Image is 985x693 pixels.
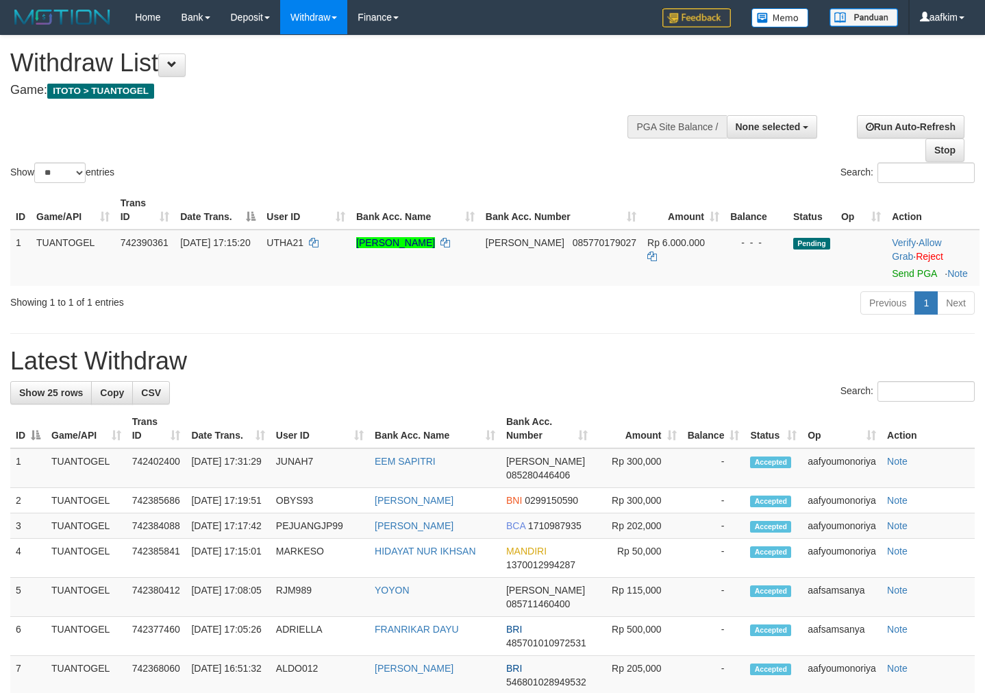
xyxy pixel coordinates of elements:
td: ADRIELLA [271,617,369,656]
a: [PERSON_NAME] [375,663,453,674]
td: aafsamsanya [802,578,882,617]
a: Note [887,456,908,467]
span: Accepted [750,457,791,468]
button: None selected [727,115,818,138]
td: TUANTOGEL [46,539,127,578]
span: Show 25 rows [19,387,83,398]
th: ID [10,191,31,230]
span: BNI [506,495,522,506]
label: Show entries [10,162,114,183]
a: Stop [925,138,964,162]
a: FRANRIKAR DAYU [375,624,459,635]
th: ID: activate to sort column descending [10,409,46,448]
span: MANDIRI [506,546,547,557]
th: Balance: activate to sort column ascending [682,409,745,448]
td: 4 [10,539,46,578]
a: Verify [892,237,916,248]
td: Rp 50,000 [593,539,682,578]
td: Rp 115,000 [593,578,682,617]
th: Bank Acc. Number: activate to sort column ascending [501,409,593,448]
a: HIDAYAT NUR IKHSAN [375,546,476,557]
a: Note [887,495,908,506]
span: Accepted [750,546,791,558]
td: 742384088 [127,513,186,539]
img: MOTION_logo.png [10,7,114,27]
td: [DATE] 17:08:05 [186,578,270,617]
span: Copy 0299150590 to clipboard [525,495,578,506]
a: 1 [914,291,938,315]
span: Copy 485701010972531 to clipboard [506,637,586,648]
span: · [892,237,941,262]
td: Rp 300,000 [593,488,682,513]
span: ITOTO > TUANTOGEL [47,84,154,99]
td: TUANTOGEL [46,448,127,488]
a: Note [887,624,908,635]
span: [PERSON_NAME] [506,456,585,467]
a: Reject [916,251,943,262]
th: Amount: activate to sort column ascending [593,409,682,448]
a: [PERSON_NAME] [375,495,453,506]
img: Feedback.jpg [662,8,731,27]
td: aafyoumonoriya [802,488,882,513]
th: Op: activate to sort column ascending [802,409,882,448]
h4: Game: [10,84,643,97]
th: Bank Acc. Number: activate to sort column ascending [480,191,642,230]
span: [PERSON_NAME] [506,585,585,596]
span: BRI [506,624,522,635]
a: Note [887,585,908,596]
td: OBYS93 [271,488,369,513]
td: 6 [10,617,46,656]
td: TUANTOGEL [46,488,127,513]
td: 742402400 [127,448,186,488]
th: Trans ID: activate to sort column ascending [127,409,186,448]
a: Allow Grab [892,237,941,262]
td: 5 [10,578,46,617]
td: 2 [10,488,46,513]
td: aafyoumonoriya [802,539,882,578]
div: PGA Site Balance / [627,115,726,138]
td: - [682,488,745,513]
th: Op: activate to sort column ascending [836,191,886,230]
td: aafyoumonoriya [802,448,882,488]
span: Pending [793,238,830,250]
th: Bank Acc. Name: activate to sort column ascending [369,409,501,448]
img: Button%20Memo.svg [751,8,809,27]
a: YOYON [375,585,410,596]
th: Date Trans.: activate to sort column descending [175,191,261,230]
th: Balance [725,191,788,230]
th: Action [886,191,980,230]
td: JUNAH7 [271,448,369,488]
span: None selected [736,121,801,132]
span: [DATE] 17:15:20 [180,237,250,248]
td: - [682,513,745,539]
td: aafsamsanya [802,617,882,656]
td: · · [886,230,980,286]
td: [DATE] 17:05:26 [186,617,270,656]
img: panduan.png [830,8,898,27]
th: Status: activate to sort column ascending [745,409,802,448]
td: - [682,448,745,488]
a: Show 25 rows [10,381,92,404]
td: TUANTOGEL [46,513,127,539]
td: PEJUANGJP99 [271,513,369,539]
th: Trans ID: activate to sort column ascending [115,191,175,230]
td: TUANTOGEL [46,578,127,617]
span: CSV [141,387,161,398]
a: EEM SAPITRI [375,456,436,467]
label: Search: [840,381,975,402]
td: - [682,578,745,617]
td: [DATE] 17:19:51 [186,488,270,513]
label: Search: [840,162,975,183]
td: 1 [10,230,31,286]
span: Copy 1710987935 to clipboard [528,520,582,531]
span: [PERSON_NAME] [486,237,564,248]
td: 742377460 [127,617,186,656]
td: 3 [10,513,46,539]
span: Copy 085770179027 to clipboard [573,237,636,248]
td: RJM989 [271,578,369,617]
a: Note [887,663,908,674]
a: [PERSON_NAME] [375,520,453,531]
div: - - - [730,236,782,250]
span: Accepted [750,624,791,636]
a: Note [947,268,968,279]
